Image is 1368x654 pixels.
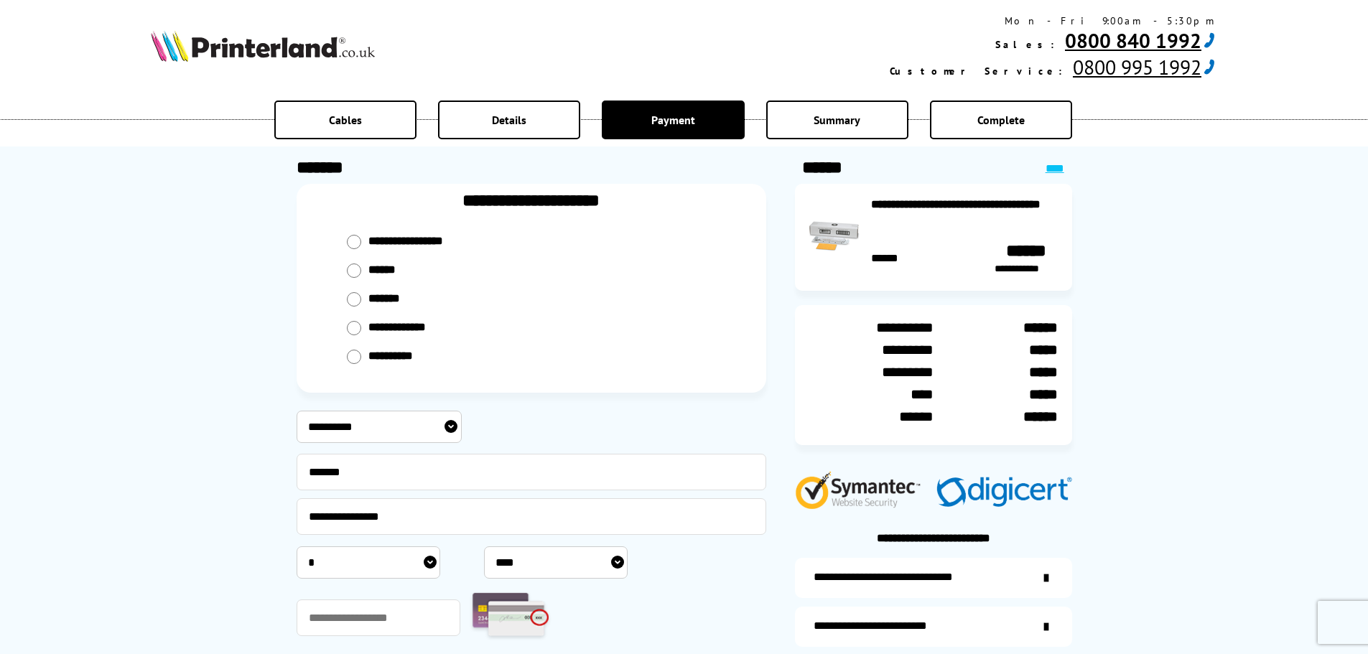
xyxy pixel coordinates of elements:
[1065,27,1217,54] ctc: Call 0800 840 1992 with Linkus Desktop Client
[977,113,1025,127] span: Complete
[492,113,526,127] span: Details
[651,113,695,127] span: Payment
[890,14,1217,27] div: Mon - Fri 9:00am - 5:30pm
[151,30,375,62] img: Printerland Logo
[1073,54,1217,80] ctc: Call 0800 995 1992 with Linkus Desktop Client
[795,558,1072,598] a: additional-ink
[795,607,1072,647] a: items-arrive
[1065,27,1201,54] ctcspan: 0800 840 1992
[995,38,1065,51] span: Sales:
[329,113,362,127] span: Cables
[814,113,860,127] span: Summary
[1065,27,1217,54] a: 0800 840 1992
[1073,54,1201,80] ctcspan: 0800 995 1992
[890,65,1073,78] span: Customer Service:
